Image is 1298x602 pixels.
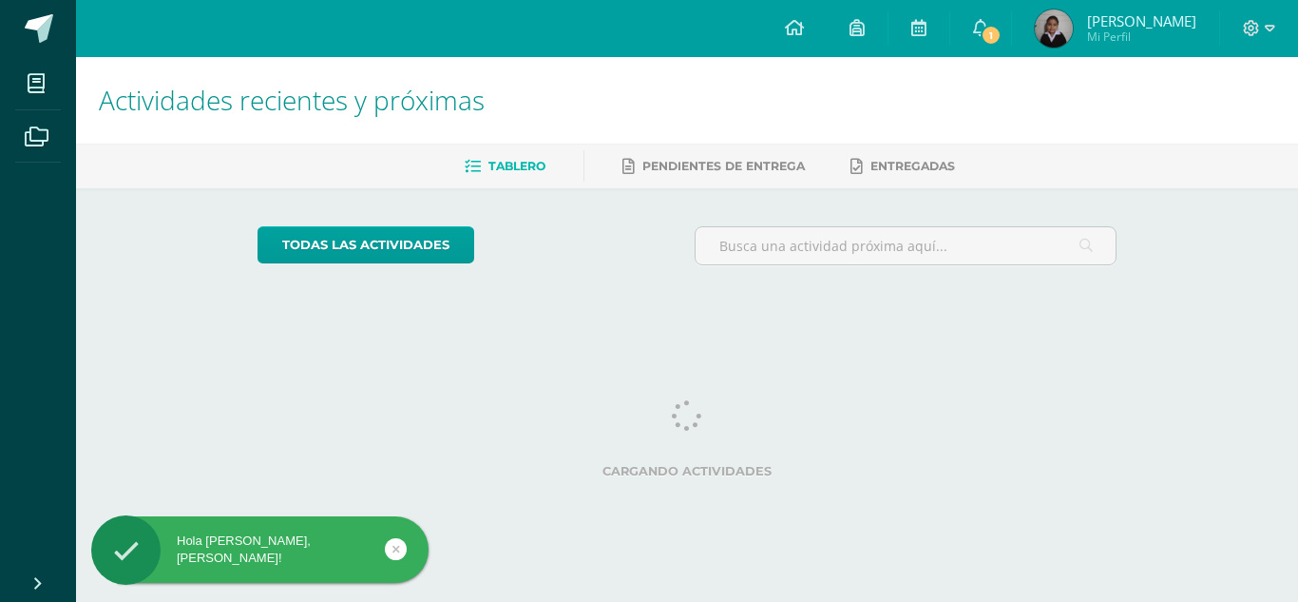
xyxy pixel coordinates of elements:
[870,159,955,173] span: Entregadas
[258,226,474,263] a: todas las Actividades
[99,82,485,118] span: Actividades recientes y próximas
[696,227,1117,264] input: Busca una actividad próxima aquí...
[981,25,1002,46] span: 1
[642,159,805,173] span: Pendientes de entrega
[850,151,955,182] a: Entregadas
[622,151,805,182] a: Pendientes de entrega
[91,533,429,567] div: Hola [PERSON_NAME], [PERSON_NAME]!
[488,159,545,173] span: Tablero
[1087,11,1196,30] span: [PERSON_NAME]
[465,151,545,182] a: Tablero
[1035,10,1073,48] img: cf09f8dee51453ed15cd12be4fb4ddfc.png
[258,464,1117,478] label: Cargando actividades
[1087,29,1196,45] span: Mi Perfil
